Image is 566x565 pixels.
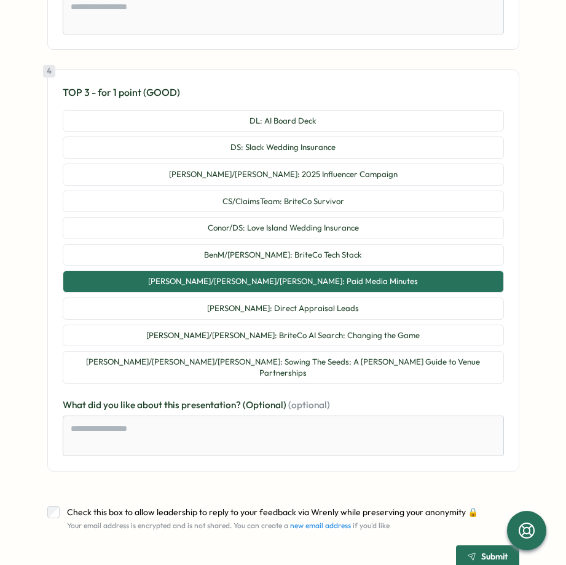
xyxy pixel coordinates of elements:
[243,399,288,411] span: (Optional)
[67,507,478,518] span: Check this box to allow leadership to reply to your feedback via Wrenly while preserving your ano...
[164,399,181,411] span: this
[120,399,137,411] span: like
[63,85,504,100] p: TOP 3 - for 1 point (GOOD)
[63,217,504,239] button: Conor/DS: Love Island Wedding Insurance
[290,521,351,530] a: new email address
[63,351,504,384] button: [PERSON_NAME]/[PERSON_NAME]/[PERSON_NAME]: Sowing The Seeds: A [PERSON_NAME] Guide to Venue Partn...
[67,521,390,530] span: Your email address is encrypted and is not shared. You can create a if you'd like
[63,271,504,293] button: [PERSON_NAME]/[PERSON_NAME]/[PERSON_NAME]: Paid Media Minutes
[88,399,103,411] span: did
[103,399,120,411] span: you
[181,399,243,411] span: presentation?
[63,298,504,320] button: [PERSON_NAME]: Direct Appraisal Leads
[137,399,164,411] span: about
[481,552,508,561] span: Submit
[63,399,88,411] span: What
[63,191,504,213] button: CS/ClaimsTeam: BriteCo Survivor
[63,136,504,159] button: DS: Slack Wedding Insurance
[63,325,504,347] button: [PERSON_NAME]/[PERSON_NAME]: BriteCo AI Search: Changing the Game
[43,65,55,77] div: 4
[63,244,504,266] button: BenM/[PERSON_NAME]: BriteCo Tech Stack
[63,164,504,186] button: [PERSON_NAME]/[PERSON_NAME]: 2025 Influencer Campaign
[63,110,504,132] button: DL: AI Board Deck
[288,399,330,411] span: (optional)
